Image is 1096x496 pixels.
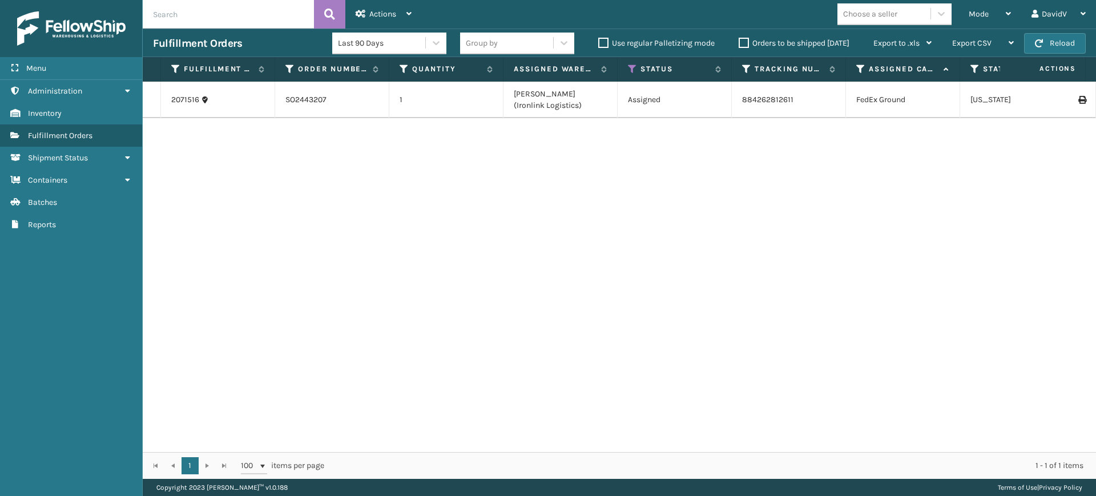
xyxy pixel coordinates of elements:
span: Actions [369,9,396,19]
a: 1 [182,457,199,474]
label: Assigned Carrier Service [869,64,938,74]
td: SO2443207 [275,82,389,118]
label: Assigned Warehouse [514,64,595,74]
span: Menu [26,63,46,73]
label: Orders to be shipped [DATE] [739,38,849,48]
div: Choose a seller [843,8,897,20]
td: 1 [389,82,503,118]
span: Reports [28,220,56,229]
td: [PERSON_NAME] (Ironlink Logistics) [503,82,618,118]
button: Reload [1024,33,1086,54]
label: State [983,64,1052,74]
i: Print Label [1078,96,1085,104]
span: Administration [28,86,82,96]
label: Quantity [412,64,481,74]
span: Export to .xls [873,38,920,48]
div: Last 90 Days [338,37,426,49]
span: Inventory [28,108,62,118]
label: Order Number [298,64,367,74]
span: Fulfillment Orders [28,131,92,140]
td: [US_STATE] [960,82,1074,118]
span: Export CSV [952,38,992,48]
label: Tracking Number [755,64,824,74]
span: items per page [241,457,324,474]
span: Containers [28,175,67,185]
div: Group by [466,37,498,49]
a: Terms of Use [998,483,1037,491]
span: Shipment Status [28,153,88,163]
h3: Fulfillment Orders [153,37,242,50]
a: 2071516 [171,94,199,106]
div: | [998,479,1082,496]
span: Actions [1004,59,1083,78]
span: 100 [241,460,258,471]
span: Mode [969,9,989,19]
td: FedEx Ground [846,82,960,118]
a: Privacy Policy [1039,483,1082,491]
span: Batches [28,197,57,207]
label: Use regular Palletizing mode [598,38,715,48]
a: 884262812611 [742,95,793,104]
img: logo [17,11,126,46]
label: Status [640,64,710,74]
label: Fulfillment Order Id [184,64,253,74]
td: Assigned [618,82,732,118]
p: Copyright 2023 [PERSON_NAME]™ v 1.0.188 [156,479,288,496]
div: 1 - 1 of 1 items [340,460,1083,471]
